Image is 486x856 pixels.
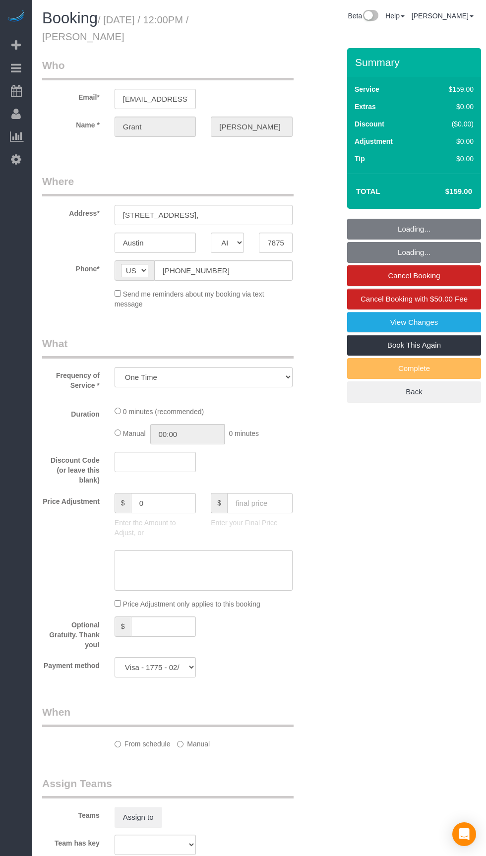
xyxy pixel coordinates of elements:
label: Tip [355,154,365,164]
span: Booking [42,9,98,27]
label: Phone* [35,260,107,274]
div: $0.00 [427,136,474,146]
a: Book This Again [347,335,481,356]
div: $0.00 [427,154,474,164]
legend: Where [42,174,294,196]
label: Optional Gratuity. Thank you! [35,616,107,650]
label: Payment method [35,657,107,671]
legend: What [42,336,294,359]
label: Team has key [35,835,107,848]
img: New interface [362,10,378,23]
label: Manual [177,735,210,749]
button: Assign to [115,807,162,828]
input: Phone* [154,260,293,281]
label: Address* [35,205,107,218]
label: Duration [35,406,107,419]
img: Automaid Logo [6,10,26,24]
span: $ [211,493,227,513]
span: 0 minutes [229,429,259,437]
input: final price [227,493,293,513]
input: Manual [177,741,183,747]
div: $159.00 [427,84,474,94]
label: Email* [35,89,107,102]
a: Cancel Booking with $50.00 Fee [347,289,481,309]
span: $ [115,493,131,513]
a: [PERSON_NAME] [412,12,474,20]
div: ($0.00) [427,119,474,129]
a: Back [347,381,481,402]
label: Discount Code (or leave this blank) [35,452,107,485]
span: Send me reminders about my booking via text message [115,290,264,308]
a: Beta [348,12,378,20]
span: Cancel Booking with $50.00 Fee [361,295,468,303]
legend: Assign Teams [42,776,294,798]
h4: $159.00 [416,187,472,196]
span: $ [115,616,131,637]
input: Last Name* [211,117,292,137]
a: View Changes [347,312,481,333]
a: Cancel Booking [347,265,481,286]
span: Price Adjustment only applies to this booking [123,600,260,608]
input: City* [115,233,196,253]
a: Help [385,12,405,20]
span: 0 minutes (recommended) [123,408,204,416]
strong: Total [356,187,380,195]
label: Adjustment [355,136,393,146]
div: $0.00 [427,102,474,112]
label: Discount [355,119,384,129]
label: Extras [355,102,376,112]
label: Teams [35,807,107,820]
legend: Who [42,58,294,80]
input: Zip Code* [259,233,292,253]
input: From schedule [115,741,121,747]
label: Price Adjustment [35,493,107,506]
p: Enter your Final Price [211,518,292,528]
small: / [DATE] / 12:00PM / [PERSON_NAME] [42,14,188,42]
input: First Name* [115,117,196,137]
input: Email* [115,89,196,109]
label: Frequency of Service * [35,367,107,390]
div: Open Intercom Messenger [452,822,476,846]
p: Enter the Amount to Adjust, or [115,518,196,538]
h3: Summary [355,57,476,68]
label: From schedule [115,735,171,749]
legend: When [42,705,294,727]
label: Name * [35,117,107,130]
label: Service [355,84,379,94]
span: Manual [123,429,146,437]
